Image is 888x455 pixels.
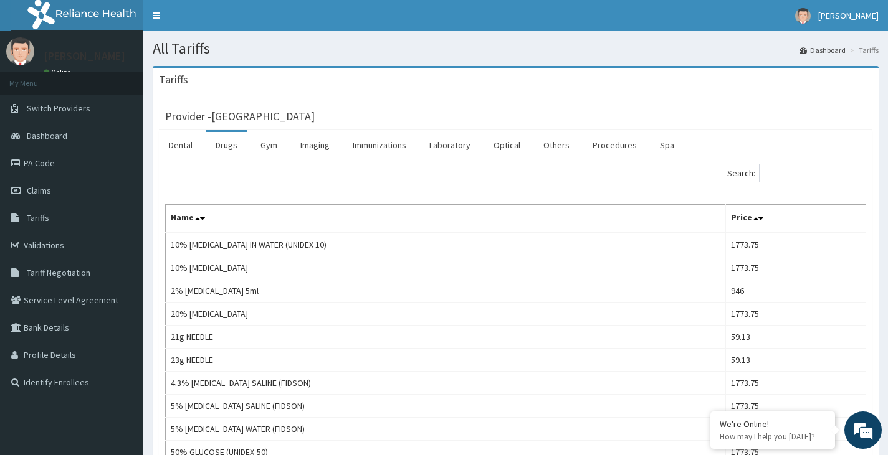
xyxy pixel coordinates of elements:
img: User Image [795,8,811,24]
span: [PERSON_NAME] [818,10,879,21]
th: Name [166,205,726,233]
a: Optical [484,132,530,158]
p: How may I help you today? [720,431,826,442]
td: 1773.75 [726,233,866,256]
a: Procedures [583,132,647,158]
a: Dashboard [800,45,846,55]
input: Search: [759,164,866,182]
a: Gym [251,132,287,158]
span: Dashboard [27,130,67,141]
td: 1773.75 [726,372,866,395]
td: 946 [726,279,866,303]
h1: All Tariffs [153,40,879,57]
a: Dental [159,132,203,158]
td: 1773.75 [726,303,866,326]
td: 23g NEEDLE [166,349,726,372]
td: 21g NEEDLE [166,326,726,349]
a: Spa [650,132,684,158]
td: 5% [MEDICAL_DATA] SALINE (FIDSON) [166,395,726,418]
td: 2% [MEDICAL_DATA] 5ml [166,279,726,303]
td: 10% [MEDICAL_DATA] IN WATER (UNIDEX 10) [166,233,726,256]
td: 59.13 [726,326,866,349]
a: Immunizations [343,132,416,158]
li: Tariffs [847,45,879,55]
td: 1773.75 [726,395,866,418]
td: 5% [MEDICAL_DATA] WATER (FIDSON) [166,418,726,441]
span: Tariffs [27,212,49,223]
h3: Tariffs [159,74,188,85]
th: Price [726,205,866,233]
a: Drugs [206,132,247,158]
td: 4.3% [MEDICAL_DATA] SALINE (FIDSON) [166,372,726,395]
a: Imaging [290,132,340,158]
a: Others [533,132,580,158]
a: Online [44,68,74,77]
span: Tariff Negotiation [27,267,90,278]
h3: Provider - [GEOGRAPHIC_DATA] [165,111,315,122]
div: We're Online! [720,418,826,429]
span: Claims [27,185,51,196]
td: 10% [MEDICAL_DATA] [166,256,726,279]
td: 20% [MEDICAL_DATA] [166,303,726,326]
span: Switch Providers [27,103,90,114]
p: [PERSON_NAME] [44,50,125,62]
img: User Image [6,37,34,65]
a: Laboratory [419,132,480,158]
td: 59.13 [726,349,866,372]
td: 1773.75 [726,256,866,279]
label: Search: [727,164,866,182]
